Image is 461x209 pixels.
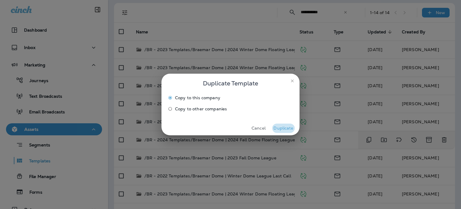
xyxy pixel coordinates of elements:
[203,78,258,88] span: Duplicate Template
[272,124,295,133] button: Duplicate
[175,95,220,100] span: Copy to this company
[175,106,227,111] span: Copy to other companies
[288,76,297,86] button: close
[247,124,270,133] button: Cancel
